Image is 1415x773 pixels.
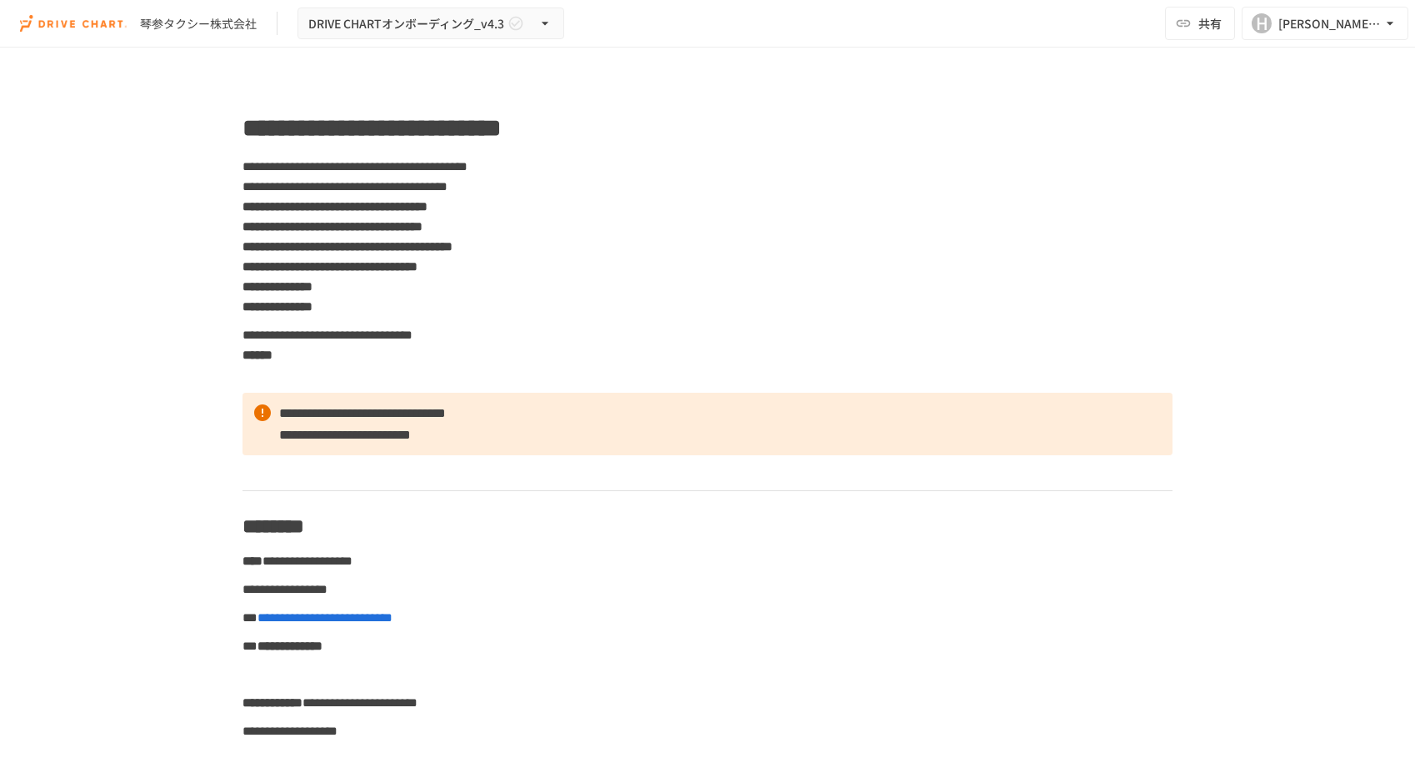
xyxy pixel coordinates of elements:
[140,15,257,33] div: 琴参タクシー株式会社
[20,10,127,37] img: i9VDDS9JuLRLX3JIUyK59LcYp6Y9cayLPHs4hOxMB9W
[308,13,504,34] span: DRIVE CHARTオンボーディング_v4.3
[1242,7,1408,40] button: H[PERSON_NAME][EMAIL_ADDRESS][DOMAIN_NAME]
[1278,13,1382,34] div: [PERSON_NAME][EMAIL_ADDRESS][DOMAIN_NAME]
[1252,13,1272,33] div: H
[1165,7,1235,40] button: 共有
[297,8,564,40] button: DRIVE CHARTオンボーディング_v4.3
[1198,14,1222,33] span: 共有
